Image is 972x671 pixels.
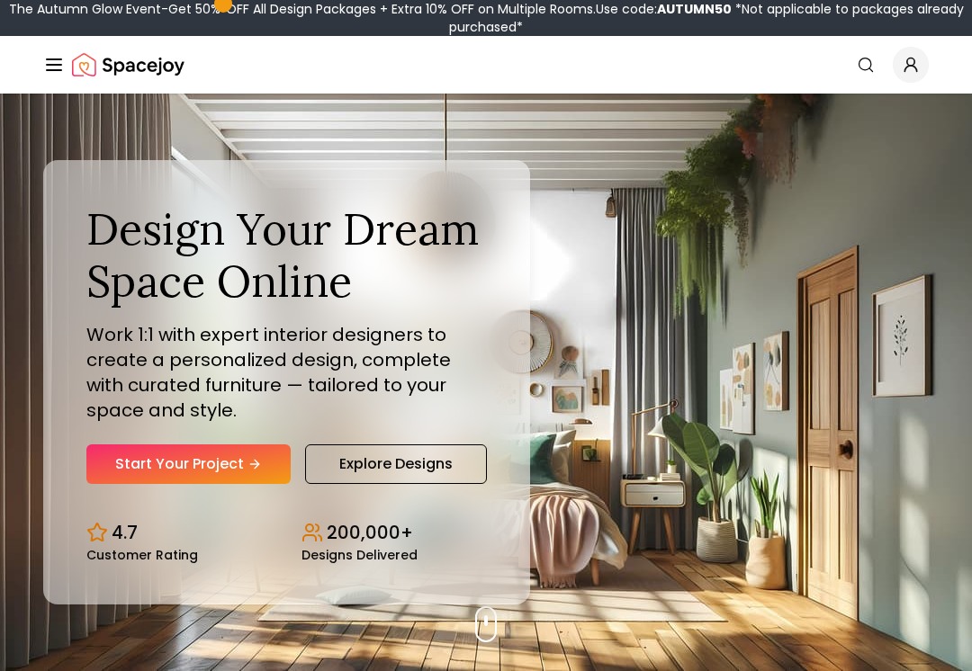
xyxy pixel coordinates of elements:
[86,203,487,307] h1: Design Your Dream Space Online
[86,505,487,561] div: Design stats
[301,549,418,561] small: Designs Delivered
[72,47,184,83] img: Spacejoy Logo
[86,322,487,423] p: Work 1:1 with expert interior designers to create a personalized design, complete with curated fu...
[305,444,487,484] a: Explore Designs
[327,520,413,545] p: 200,000+
[86,444,291,484] a: Start Your Project
[86,549,198,561] small: Customer Rating
[72,47,184,83] a: Spacejoy
[112,520,138,545] p: 4.7
[43,36,929,94] nav: Global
